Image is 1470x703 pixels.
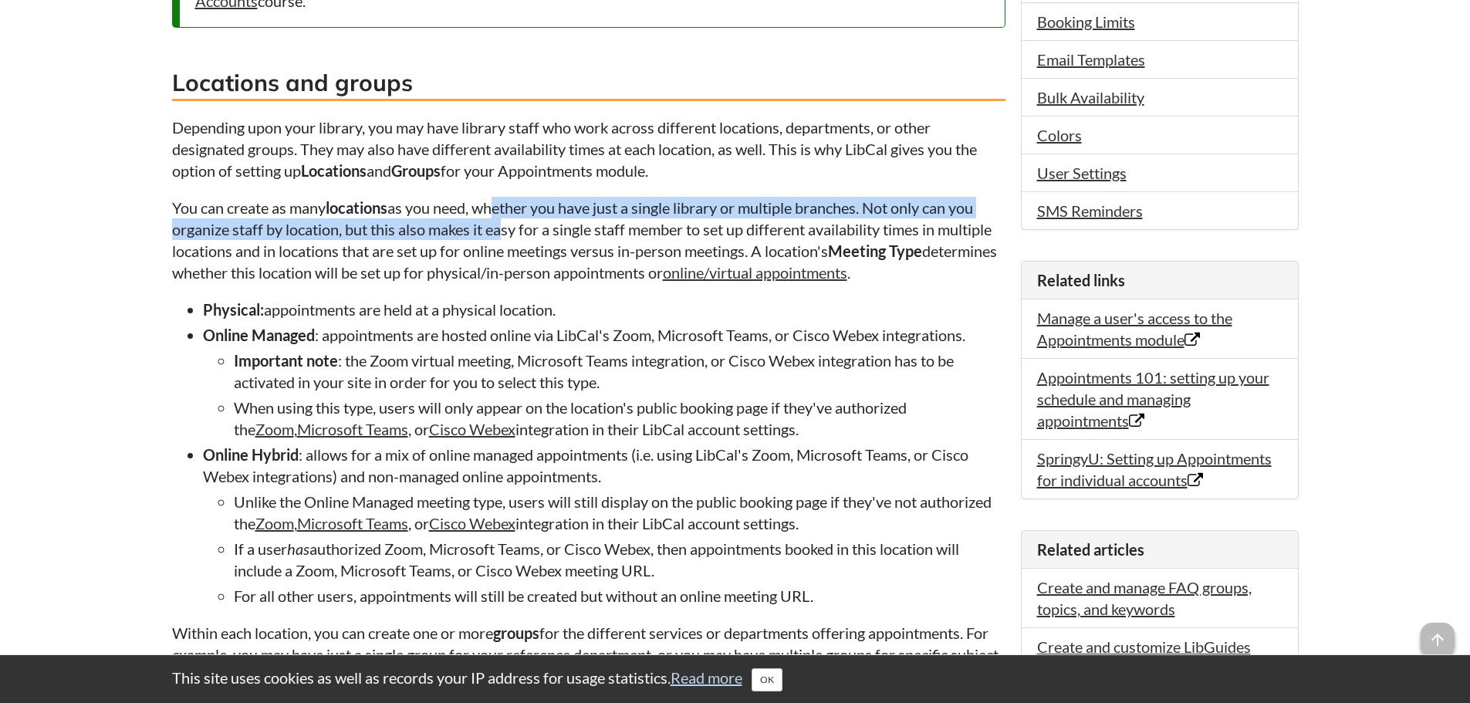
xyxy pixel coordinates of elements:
[1037,126,1082,144] a: Colors
[429,420,515,438] a: Cisco Webex
[1421,624,1455,643] a: arrow_upward
[255,514,294,532] a: Zoom
[287,539,309,558] em: has
[1037,449,1272,489] a: SpringyU: Setting up Appointments for individual accounts
[203,300,260,319] strong: Physical
[429,514,515,532] a: Cisco Webex
[172,197,1005,283] p: You can create as many as you need, whether you have just a single library or multiple branches. ...
[1037,88,1144,106] a: Bulk Availability
[234,585,1005,607] li: For all other users, appointments will still be created but without an online meeting URL.
[828,242,922,260] span: Meeting Type
[1037,637,1251,678] a: Create and customize LibGuides groups (CMS only)
[671,668,742,687] a: Read more
[234,351,338,370] strong: Important note
[255,420,294,438] a: Zoom
[234,350,1005,393] li: : the Zoom virtual meeting, Microsoft Teams integration, or Cisco Webex integration has to be act...
[1037,201,1143,220] a: SMS Reminders
[1037,271,1125,289] span: Related links
[752,668,782,691] button: Close
[234,491,1005,534] li: Unlike the Online Managed meeting type, users will still display on the public booking page if th...
[157,667,1314,691] div: This site uses cookies as well as records your IP address for usage statistics.
[391,161,441,180] strong: Groups
[1037,309,1232,349] a: Manage a user's access to the Appointments module
[203,445,299,464] strong: Online Hybrid
[172,117,1005,181] p: Depending upon your library, you may have library staff who work across different locations, depa...
[663,263,847,282] a: online/virtual appointments
[203,444,1005,607] li: : allows for a mix of online managed appointments (i.e. using LibCal's Zoom, Microsoft Teams, or ...
[326,198,387,217] strong: locations
[1037,540,1144,559] span: Related articles
[203,324,1005,440] li: : appointments are hosted online via LibCal's Zoom, Microsoft Teams, or Cisco Webex integrations.
[1037,164,1127,182] a: User Settings
[301,161,367,180] strong: Locations
[203,299,1005,320] li: appointments are held at a physical location.
[1037,578,1252,618] a: Create and manage FAQ groups, topics, and keywords
[203,326,315,344] strong: Online Managed
[1037,12,1135,31] a: Booking Limits
[172,66,1005,101] h3: Locations and groups
[260,300,264,319] span: :
[297,420,408,438] a: Microsoft Teams
[493,624,539,642] strong: groups
[234,538,1005,581] li: If a user authorized Zoom, Microsoft Teams, or Cisco Webex, then appointments booked in this loca...
[1037,368,1269,430] a: Appointments 101: setting up your schedule and managing appointments
[234,397,1005,440] li: When using this type, users will only appear on the location's public booking page if they've aut...
[1037,50,1145,69] a: Email Templates
[1421,623,1455,657] span: arrow_upward
[297,514,408,532] a: Microsoft Teams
